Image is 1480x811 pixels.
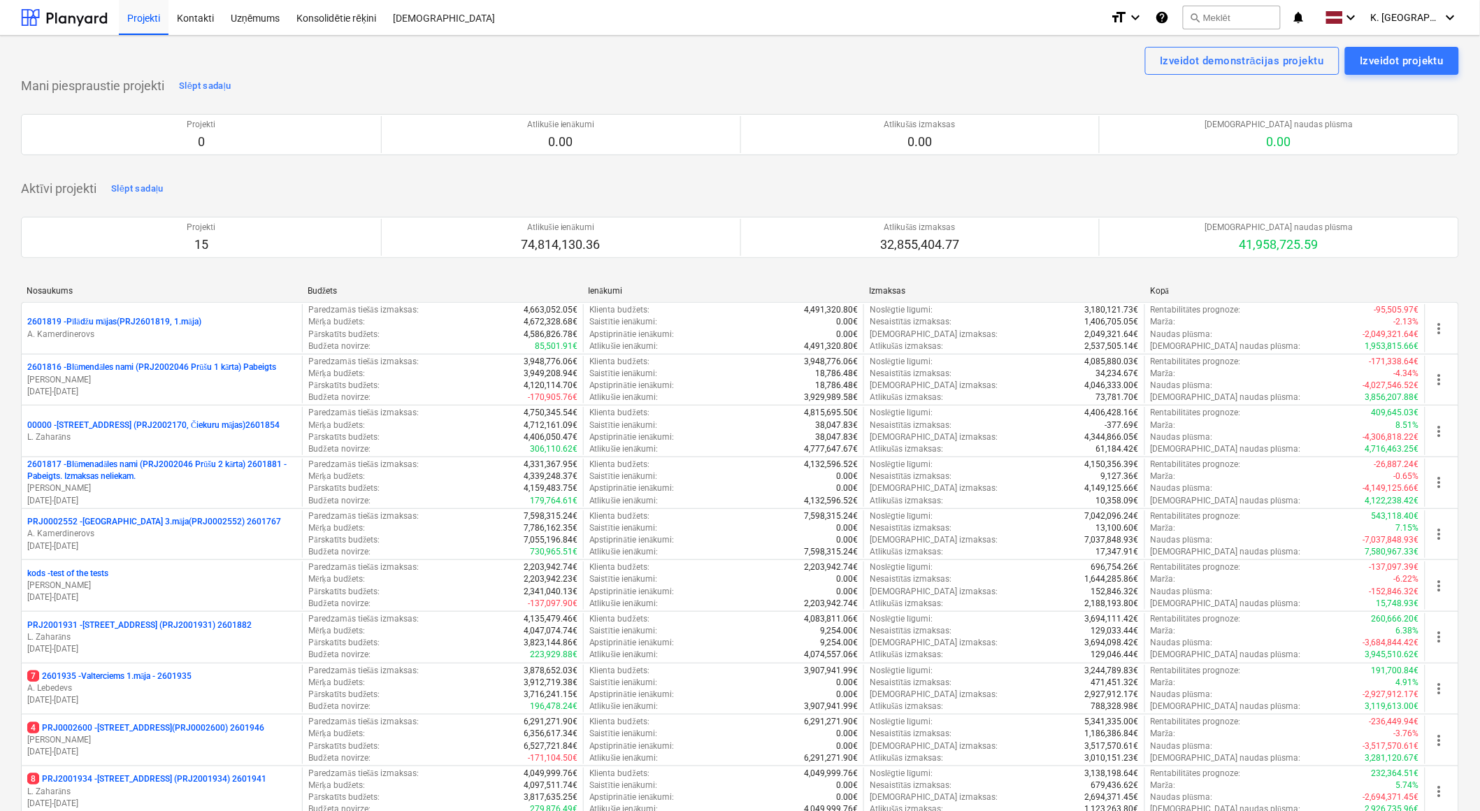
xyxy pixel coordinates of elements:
p: Pārskatīts budžets : [308,586,380,598]
p: 4,083,811.06€ [804,613,858,625]
p: 4,712,161.09€ [524,419,577,431]
p: [DEMOGRAPHIC_DATA] naudas plūsma [1205,222,1353,234]
p: Projekti [187,119,215,131]
p: -137,097.39€ [1370,561,1419,573]
p: Atlikušie ienākumi [527,119,594,131]
p: -26,887.24€ [1374,459,1419,471]
p: 3,948,776.06€ [804,356,858,368]
p: Rentabilitātes prognoze : [1151,561,1241,573]
div: Izveidot demonstrācijas projektu [1161,52,1324,70]
p: Mani piespraustie projekti [21,78,164,94]
p: PRJ2001931 - [STREET_ADDRESS] (PRJ2001931) 2601882 [27,619,252,631]
p: Rentabilitātes prognoze : [1151,356,1241,368]
p: 74,814,130.36 [522,236,601,253]
p: [DEMOGRAPHIC_DATA] izmaksas : [870,431,998,443]
p: 38,047.83€ [815,419,858,431]
span: more_vert [1431,577,1448,594]
span: 8 [27,773,39,784]
p: Noslēgtie līgumi : [870,356,933,368]
p: 179,764.61€ [530,495,577,507]
p: Atlikušās izmaksas : [870,598,943,610]
p: 32,855,404.77 [880,236,959,253]
p: 4,047,074.74€ [524,625,577,637]
p: Atlikušās izmaksas [880,222,959,234]
p: Marža : [1151,316,1176,328]
p: Marža : [1151,522,1176,534]
p: Klienta budžets : [589,304,649,316]
div: 8PRJ2001934 -[STREET_ADDRESS] (PRJ2001934) 2601941L. Zaharāns[DATE]-[DATE] [27,773,296,809]
div: 2601817 -Blūmenadāles nami (PRJ2002046 Prūšu 2 kārta) 2601881 - Pabeigts. Izmaksas neliekam.[PERS... [27,459,296,507]
p: 2,341,040.13€ [524,586,577,598]
p: [DEMOGRAPHIC_DATA] naudas plūsma : [1151,598,1301,610]
button: Slēpt sadaļu [175,75,235,97]
p: Apstiprinātie ienākumi : [589,586,675,598]
p: 3,694,111.42€ [1085,613,1139,625]
p: 7,598,315.24€ [804,510,858,522]
p: [DEMOGRAPHIC_DATA] naudas plūsma : [1151,340,1301,352]
p: 0.00€ [836,471,858,482]
p: 4,085,880.03€ [1085,356,1139,368]
span: search [1189,12,1200,23]
p: 0.00 [1205,134,1353,150]
p: 4,150,356.39€ [1085,459,1139,471]
p: Noslēgtie līgumi : [870,510,933,522]
p: 152,846.32€ [1091,586,1139,598]
p: Nesaistītās izmaksas : [870,316,952,328]
p: 00000 - [STREET_ADDRESS] (PRJ2002170, Čiekuru mājas)2601854 [27,419,280,431]
p: [DATE] - [DATE] [27,591,296,603]
p: 4,716,463.25€ [1365,443,1419,455]
p: Mērķa budžets : [308,522,365,534]
p: 4,149,125.66€ [1085,482,1139,494]
p: Rentabilitātes prognoze : [1151,459,1241,471]
p: 34,234.67€ [1096,368,1139,380]
p: Atlikušie ienākumi : [589,392,659,403]
p: Marža : [1151,471,1176,482]
p: Klienta budžets : [589,459,649,471]
p: Noslēgtie līgumi : [870,459,933,471]
p: 696,754.26€ [1091,561,1139,573]
p: Pārskatīts budžets : [308,380,380,392]
p: [PERSON_NAME] [27,374,296,386]
p: 730,965.51€ [530,546,577,558]
p: 7.15% [1396,522,1419,534]
p: 3,856,207.88€ [1365,392,1419,403]
p: Saistītie ienākumi : [589,625,658,637]
p: Apstiprinātie ienākumi : [589,482,675,494]
p: Apstiprinātie ienākumi : [589,431,675,443]
div: Kopā [1150,286,1420,296]
p: Nesaistītās izmaksas : [870,471,952,482]
p: -4.34% [1394,368,1419,380]
p: Nesaistītās izmaksas : [870,368,952,380]
p: 3,929,989.58€ [804,392,858,403]
p: PRJ0002552 - [GEOGRAPHIC_DATA] 3.māja(PRJ0002552) 2601767 [27,516,281,528]
p: [PERSON_NAME] [27,482,296,494]
p: Marža : [1151,573,1176,585]
p: Rentabilitātes prognoze : [1151,613,1241,625]
p: 2,203,942.74€ [804,561,858,573]
p: 10,358.09€ [1096,495,1139,507]
p: 4,672,328.68€ [524,316,577,328]
p: PRJ2001934 - [STREET_ADDRESS] (PRJ2001934) 2601941 [27,773,266,785]
p: 17,347.91€ [1096,546,1139,558]
p: Noslēgtie līgumi : [870,407,933,419]
p: -171,338.64€ [1370,356,1419,368]
p: 4,344,866.05€ [1085,431,1139,443]
p: Mērķa budžets : [308,316,365,328]
p: 15,748.93€ [1377,598,1419,610]
p: -2,049,321.64€ [1363,329,1419,340]
p: -377.69€ [1105,419,1139,431]
p: 4,339,248.37€ [524,471,577,482]
i: keyboard_arrow_down [1343,9,1360,26]
p: 4,046,333.00€ [1085,380,1139,392]
p: Naudas plūsma : [1151,329,1213,340]
p: Saistītie ienākumi : [589,522,658,534]
p: 4,132,596.52€ [804,459,858,471]
p: 4,122,238.42€ [1365,495,1419,507]
div: 00000 -[STREET_ADDRESS] (PRJ2002170, Čiekuru mājas)2601854L. Zaharāns [27,419,296,443]
div: Nosaukums [27,286,296,296]
p: 2,203,942.74€ [524,561,577,573]
span: more_vert [1431,732,1448,749]
p: Budžeta novirze : [308,546,370,558]
p: Mērķa budžets : [308,625,365,637]
p: A. Kamerdinerovs [27,528,296,540]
